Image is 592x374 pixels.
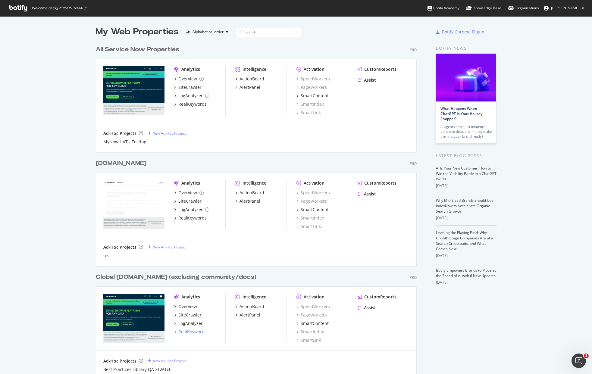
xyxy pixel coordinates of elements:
input: Search [236,27,302,37]
a: New Ad-Hoc Project [148,245,186,250]
div: Overview [178,190,197,196]
div: Assist [364,191,376,197]
div: New Ad-Hoc Project [152,131,186,136]
div: SiteCrawler [178,198,202,204]
div: PageWorkers [296,198,327,204]
a: LogAnalyzer [174,320,203,326]
div: [DOMAIN_NAME] [96,159,146,168]
div: Overview [178,76,197,82]
div: Latest Blog Posts [436,152,496,159]
a: New Ad-Hoc Project [148,358,186,363]
img: What Happens When ChatGPT Is Your Holiday Shopper? [436,54,496,101]
a: Global [DOMAIN_NAME] (excluding community/docs) [96,273,259,282]
a: SmartContent [296,320,329,326]
div: Intelligence [243,66,266,72]
div: Activation [304,180,324,186]
div: LogAnalyzer [178,93,203,99]
div: SmartLink [296,110,321,116]
a: Botify Chrome Plugin [436,29,484,35]
a: SmartIndex [296,215,324,221]
div: Analytics [181,180,200,186]
a: CustomReports [358,66,396,72]
div: SmartContent [301,207,329,213]
a: RealKeywords [174,101,207,107]
a: ActionBoard [235,190,264,196]
a: SpeedWorkers [296,190,330,196]
div: Botify Academy [428,5,459,11]
div: Activation [304,294,324,300]
div: Pro [410,161,417,166]
a: Assist [358,305,376,311]
div: Alphabetical order [193,30,224,34]
div: LogAnalyzer [178,207,203,213]
img: servicenow.com [103,294,164,343]
img: developer.servicenow.com [103,180,164,229]
a: AI Is Your New Customer: How to Win the Visibility Battle in a ChatGPT World [436,166,496,182]
a: AlertPanel [235,198,260,204]
div: SmartLink [296,337,321,343]
div: LogAnalyzer [178,320,203,326]
div: Botify news [436,45,496,51]
a: [DATE] [158,367,170,372]
div: PageWorkers [296,84,327,90]
div: SmartContent [301,93,329,99]
div: [DATE] [436,253,496,258]
div: SiteCrawler [178,84,202,90]
a: What Happens When ChatGPT Is Your Holiday Shopper? [440,106,482,121]
button: Alphabetical order [183,27,231,37]
div: Overview [178,304,197,310]
a: Best Practices Library QA [103,366,154,372]
a: New Ad-Hoc Project [148,131,186,136]
div: CustomReports [364,66,396,72]
a: SpeedWorkers [296,76,330,82]
a: Leveling the Playing Field: Why Growth-Stage Companies Are at a Search Crossroads, and What Comes... [436,230,493,251]
div: SmartContent [301,320,329,326]
button: [PERSON_NAME] [539,3,589,13]
div: RealKeywords [178,329,207,335]
div: New Ad-Hoc Project [152,245,186,250]
a: SmartContent [296,207,329,213]
a: CustomReports [358,180,396,186]
a: SmartIndex [296,329,324,335]
a: SmartContent [296,93,329,99]
div: test [103,253,111,259]
a: SiteCrawler [174,312,202,318]
div: Analytics [181,66,200,72]
a: SiteCrawler [174,198,202,204]
a: SpeedWorkers [296,304,330,310]
div: New Ad-Hoc Project [152,358,186,363]
div: AlertPanel [240,198,260,204]
div: Ad-Hoc Projects [103,244,136,250]
div: Organizations [508,5,539,11]
div: AlertPanel [240,312,260,318]
a: PageWorkers [296,312,327,318]
div: Analytics [181,294,200,300]
div: Intelligence [243,294,266,300]
div: My Web Properties [96,26,179,38]
a: SmartLink [296,223,321,229]
a: Assist [358,191,376,197]
div: [DATE] [436,183,496,189]
div: Ad-Hoc Projects [103,130,136,136]
a: All Service Now Properties [96,45,182,54]
a: CustomReports [358,294,396,300]
a: ActionBoard [235,76,264,82]
div: Assist [364,305,376,311]
div: ActionBoard [240,190,264,196]
div: CustomReports [364,294,396,300]
a: Overview [174,76,204,82]
a: [DOMAIN_NAME] [96,159,149,168]
a: AlertPanel [235,312,260,318]
a: RealKeywords [174,329,207,335]
div: MyNow UAT - Testing [103,139,146,145]
span: Tim Manalo [551,5,579,11]
div: All Service Now Properties [96,45,179,54]
span: 1 [584,354,589,358]
div: Assist [364,77,376,83]
a: LogAnalyzer [174,207,209,213]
